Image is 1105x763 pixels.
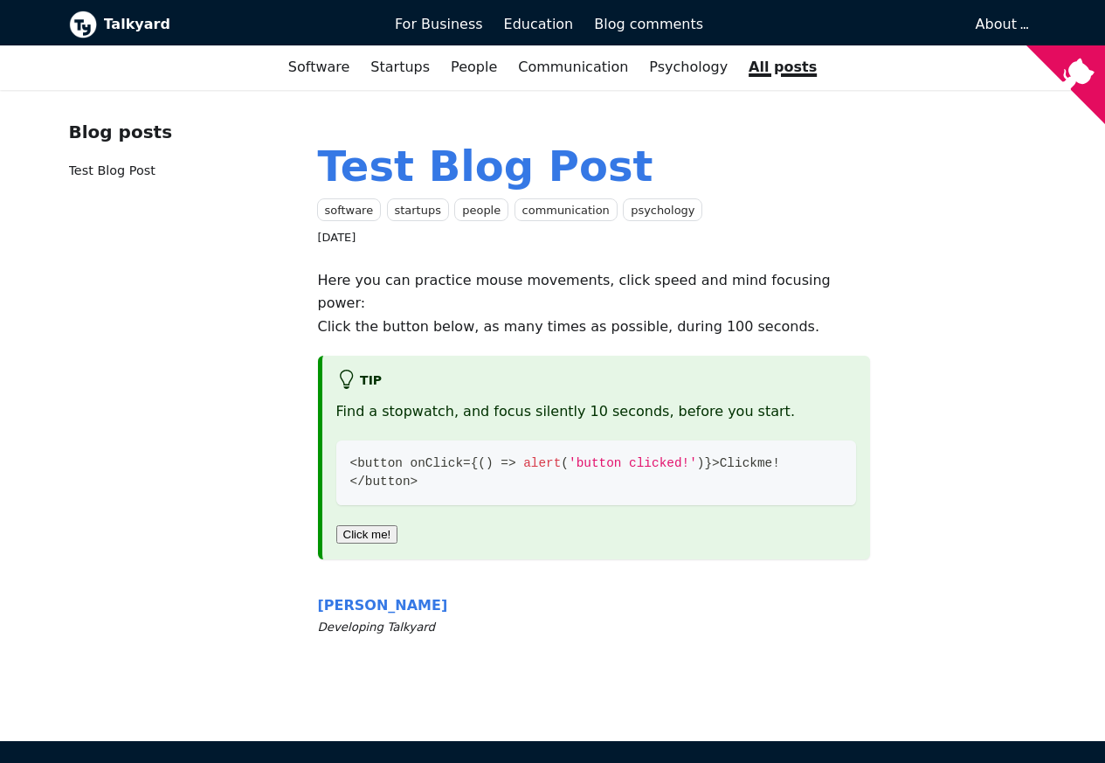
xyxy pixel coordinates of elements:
span: button [365,475,411,489]
img: Talkyard logo [69,10,97,38]
a: psychology [623,198,702,222]
span: ) [697,456,705,470]
a: Communication [508,52,639,82]
span: 'button clicked!' [569,456,697,470]
span: Blog comments [594,16,703,32]
a: startups [387,198,449,222]
a: People [440,52,508,82]
b: Talkyard [104,13,370,36]
span: me [757,456,772,470]
span: button onClick [357,456,463,470]
span: ( [561,456,569,470]
span: { [471,456,479,470]
span: ( [478,456,486,470]
span: For Business [395,16,483,32]
span: ! [772,456,780,470]
a: software [317,198,382,222]
h5: tip [336,370,857,393]
span: Education [504,16,574,32]
a: Education [494,10,584,39]
span: > [411,475,418,489]
a: Test Blog Post [318,142,653,191]
p: Find a stopwatch, and focus silently 10 seconds, before you start. [336,400,857,423]
a: Software [278,52,361,82]
span: = [463,456,471,470]
span: > [712,456,720,470]
a: For Business [384,10,494,39]
span: } [704,456,712,470]
time: [DATE] [318,231,356,244]
a: About [976,16,1026,32]
button: Click me! [336,525,398,544]
p: Here you can practice mouse movements, click speed and mind focusing power: Click the button belo... [318,269,871,338]
span: ) [486,456,494,470]
span: / [357,475,365,489]
a: Blog comments [584,10,714,39]
a: Test Blog Post [69,163,155,177]
a: Talkyard logoTalkyard [69,10,370,38]
span: [PERSON_NAME] [318,597,448,614]
div: Blog posts [69,118,290,147]
nav: Blog recent posts navigation [69,118,290,196]
a: communication [515,198,618,222]
span: < [350,456,358,470]
a: Startups [360,52,440,82]
a: people [454,198,508,222]
small: Developing Talkyard [318,618,871,637]
a: Psychology [639,52,738,82]
a: All posts [738,52,827,82]
span: Click [720,456,757,470]
span: => [501,456,515,470]
span: alert [523,456,561,470]
span: < [350,475,358,489]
